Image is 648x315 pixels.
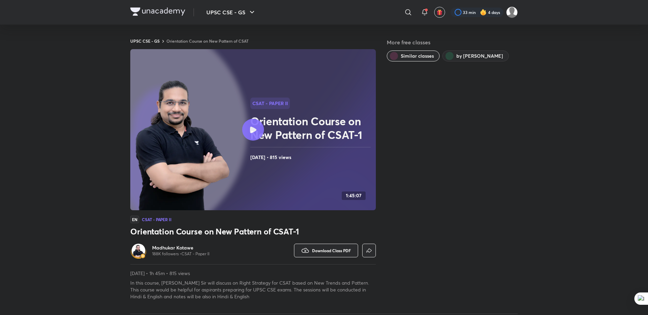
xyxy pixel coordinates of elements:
button: UPSC CSE - GS [202,5,260,19]
a: Orientation Course on New Pattern of CSAT [166,38,249,44]
button: avatar [434,7,445,18]
img: avatar [437,9,443,15]
h4: [DATE] • 815 views [250,153,373,162]
h4: CSAT - Paper II [142,217,172,221]
span: by Madhukar Kotawe [456,53,503,59]
span: Similar classes [401,53,434,59]
p: [DATE] • 1h 45m • 815 views [130,270,376,277]
p: 188K followers • CSAT - Paper II [152,251,209,257]
a: Company Logo [130,8,185,17]
a: UPSC CSE - GS [130,38,160,44]
span: Download Class PDF [312,248,351,253]
img: Avatar [132,244,145,257]
img: badge [141,254,145,258]
a: Madhukar Kotawe [152,244,209,251]
img: Ayushi Singh [506,6,518,18]
button: Download Class PDF [294,244,358,257]
h2: Orientation Course on New Pattern of CSAT-1 [250,114,373,142]
span: EN [130,216,139,223]
button: by Madhukar Kotawe [442,51,509,61]
h3: Orientation Course on New Pattern of CSAT-1 [130,226,376,237]
button: Similar classes [387,51,440,61]
a: Avatarbadge [130,242,147,259]
h4: 1:45:07 [346,193,362,199]
img: streak [480,9,487,16]
h5: More free classes [387,38,518,46]
p: In this course, [PERSON_NAME] Sir will discuss on Right Strategy for CSAT based on New Trends and... [130,280,376,300]
img: Company Logo [130,8,185,16]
